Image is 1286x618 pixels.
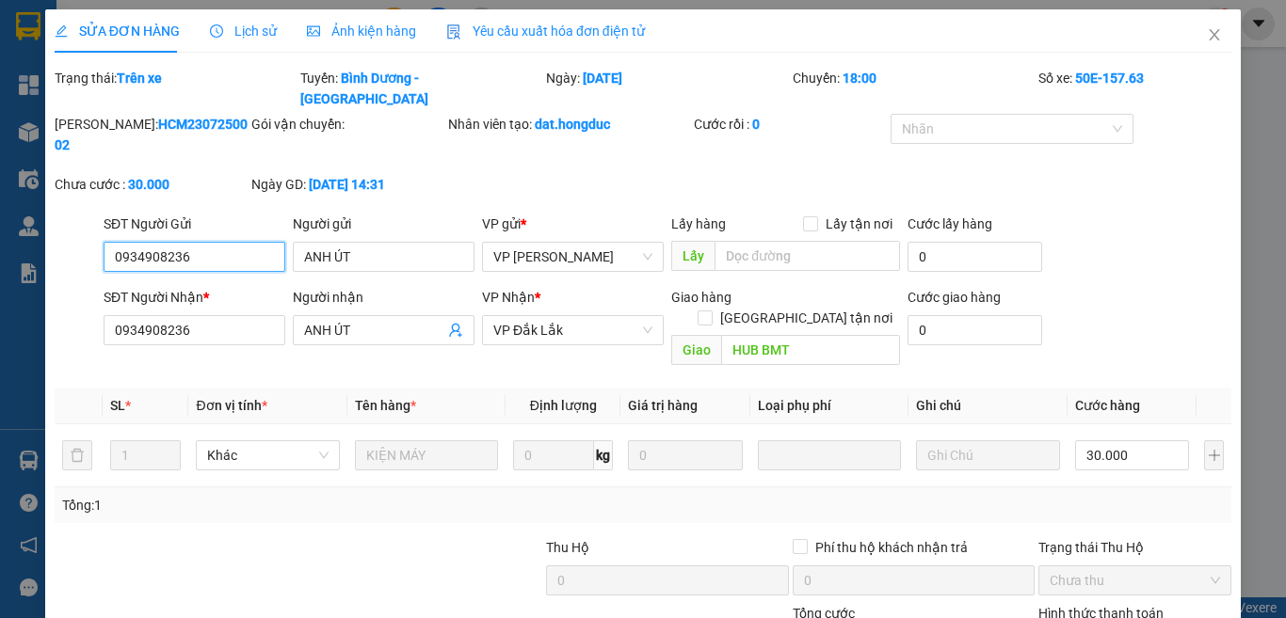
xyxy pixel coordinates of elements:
[791,68,1037,109] div: Chuyến:
[908,290,1001,305] label: Cước giao hàng
[446,24,461,40] img: icon
[293,214,474,234] div: Người gửi
[916,440,1059,470] input: Ghi Chú
[1075,398,1140,413] span: Cước hàng
[583,71,622,86] b: [DATE]
[448,323,463,338] span: user-add
[808,537,975,558] span: Phí thu hộ khách nhận trả
[671,241,715,271] span: Lấy
[482,290,535,305] span: VP Nhận
[298,68,544,109] div: Tuyến:
[628,440,743,470] input: 0
[251,114,444,135] div: Gói vận chuyển:
[544,68,790,109] div: Ngày:
[207,441,328,469] span: Khác
[104,287,285,308] div: SĐT Người Nhận
[908,388,1067,424] th: Ghi chú
[1038,537,1231,558] div: Trạng thái Thu Hộ
[104,214,285,234] div: SĐT Người Gửi
[355,440,498,470] input: VD: Bàn, Ghế
[530,398,597,413] span: Định lượng
[55,24,180,39] span: SỬA ĐƠN HÀNG
[53,68,298,109] div: Trạng thái:
[293,287,474,308] div: Người nhận
[671,335,721,365] span: Giao
[210,24,277,39] span: Lịch sử
[493,243,652,271] span: VP Hồ Chí Minh
[752,117,760,132] b: 0
[210,24,223,38] span: clock-circle
[721,335,900,365] input: Dọc đường
[750,388,908,424] th: Loại phụ phí
[55,24,68,38] span: edit
[671,216,726,231] span: Lấy hàng
[110,398,125,413] span: SL
[196,398,266,413] span: Đơn vị tính
[1188,9,1241,62] button: Close
[309,177,385,192] b: [DATE] 14:31
[1075,71,1144,86] b: 50E-157.63
[1050,566,1220,594] span: Chưa thu
[908,315,1042,345] input: Cước giao hàng
[55,114,248,155] div: [PERSON_NAME]:
[694,114,887,135] div: Cước rồi :
[128,177,169,192] b: 30.000
[671,290,731,305] span: Giao hàng
[843,71,876,86] b: 18:00
[1204,440,1224,470] button: plus
[818,214,900,234] span: Lấy tận nơi
[546,540,589,555] span: Thu Hộ
[446,24,645,39] span: Yêu cầu xuất hóa đơn điện tử
[493,316,652,344] span: VP Đắk Lắk
[908,242,1042,272] input: Cước lấy hàng
[908,216,992,231] label: Cước lấy hàng
[300,71,428,106] b: Bình Dương - [GEOGRAPHIC_DATA]
[715,241,900,271] input: Dọc đường
[535,117,610,132] b: dat.hongduc
[62,495,498,515] div: Tổng: 1
[1037,68,1233,109] div: Số xe:
[594,440,613,470] span: kg
[628,398,698,413] span: Giá trị hàng
[117,71,162,86] b: Trên xe
[55,174,248,195] div: Chưa cước :
[251,174,444,195] div: Ngày GD:
[448,114,690,135] div: Nhân viên tạo:
[713,308,900,328] span: [GEOGRAPHIC_DATA] tận nơi
[62,440,92,470] button: delete
[355,398,416,413] span: Tên hàng
[482,214,664,234] div: VP gửi
[1207,27,1222,42] span: close
[307,24,416,39] span: Ảnh kiện hàng
[307,24,320,38] span: picture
